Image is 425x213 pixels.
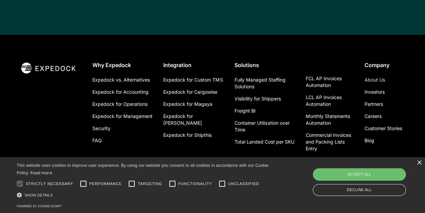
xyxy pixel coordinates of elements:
a: Powered by cookie-script [17,204,62,208]
a: Security [92,122,111,134]
a: FCL AP Invoices Automation [305,72,354,91]
a: Commercial Invoices and Packing Lists Entry [305,129,354,155]
a: Monthly Statements Automation [305,110,354,129]
a: Read more [30,170,52,175]
span: Performance [89,181,122,187]
a: Expedock for Magaya [163,98,212,110]
iframe: Chat Widget [313,140,425,213]
a: Expedock vs. Alternatives [92,74,150,86]
span: Strictly necessary [26,181,73,187]
a: Expedock for Accounting [92,86,148,98]
a: Partners [365,98,383,110]
a: Visibility for Shippers [235,93,281,105]
span: Show details [25,193,53,197]
span: Functionality [178,181,212,187]
a: Expedock for [PERSON_NAME] [163,110,224,129]
a: Freight BI [235,105,256,117]
div: Integration [163,62,224,68]
a: Expedock for Custom TMS [163,74,223,86]
div: Solutions [235,62,295,68]
div: Company [365,62,404,68]
a: Careers [365,110,382,122]
div: Why Expedock [92,62,153,68]
a: Investors [365,86,385,98]
span: Unclassified [228,181,259,187]
a: LCL AP Invoices Automation [305,91,354,110]
a: Expedock for Management [92,110,153,122]
span: This website uses cookies to improve user experience. By using our website you consent to all coo... [17,163,268,176]
a: Expedock for Operations [92,98,147,110]
a: FAQ [92,134,102,147]
a: Total Landed Cost per SKU [235,136,294,148]
span: Targeting [138,181,162,187]
a: About Us [365,74,385,86]
a: Container Utilization over Time [235,117,295,136]
a: Blog [365,134,374,147]
div: Show details [17,191,271,199]
a: Expedock for Shipthis [163,129,212,141]
a: Fully Managed Staffing Solutions [235,74,295,93]
a: Expedock for Cargowise [163,86,217,98]
a: Customer Stories [365,122,402,134]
